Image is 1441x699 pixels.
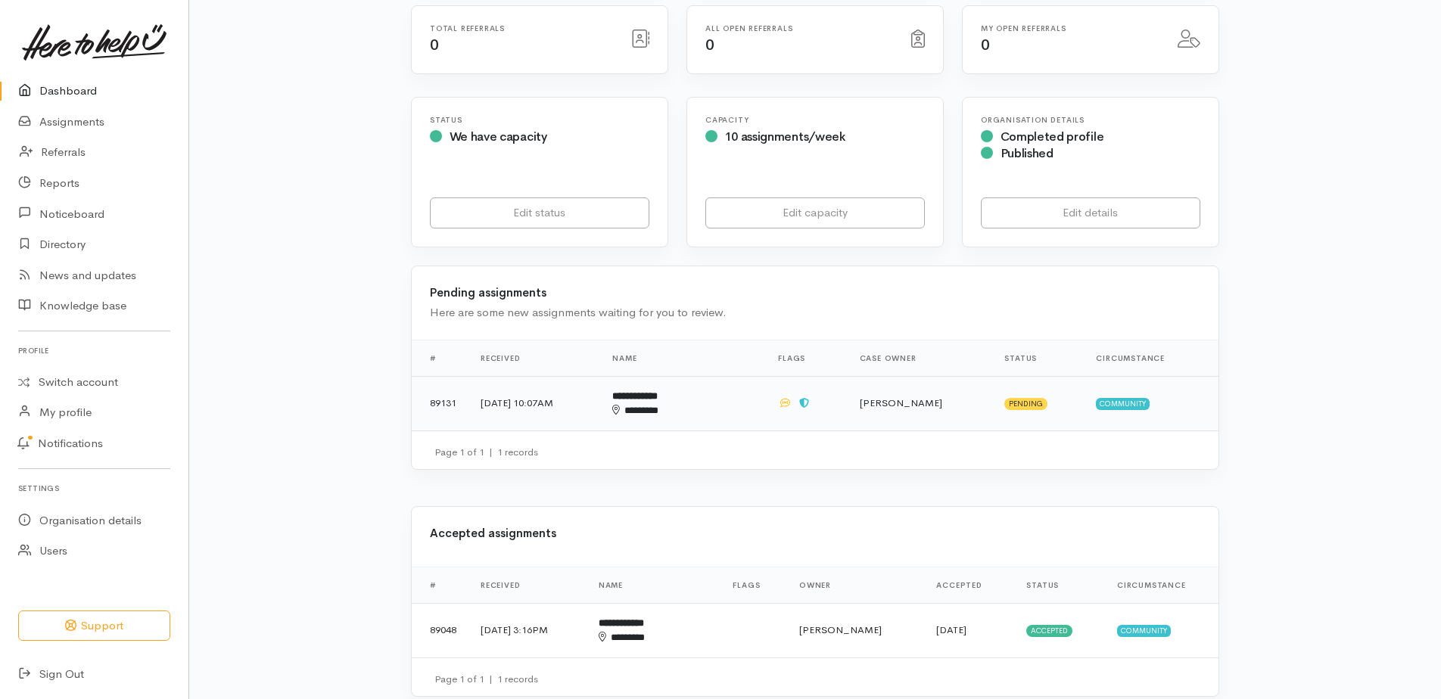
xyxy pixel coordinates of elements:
[450,129,547,144] span: We have capacity
[787,567,925,603] th: Owner
[1084,340,1218,376] th: Circumstance
[981,116,1200,124] h6: Organisation Details
[992,340,1084,376] th: Status
[18,340,170,361] h6: Profile
[981,36,990,54] span: 0
[18,610,170,642] button: Support
[1004,398,1047,410] span: Pending
[430,116,649,124] h6: Status
[848,340,993,376] th: Case Owner
[430,304,1200,322] div: Here are some new assignments waiting for you to review.
[468,340,600,376] th: Received
[705,116,925,124] h6: Capacity
[1001,129,1104,144] span: Completed profile
[434,673,538,685] small: Page 1 of 1 1 records
[434,446,538,458] small: Page 1 of 1 1 records
[981,197,1200,228] a: Edit details
[587,567,721,603] th: Name
[1001,145,1054,161] span: Published
[468,376,600,430] td: [DATE] 10:07AM
[787,603,925,657] td: [PERSON_NAME]
[412,567,468,603] th: #
[18,478,170,499] h6: Settings
[1096,398,1150,410] span: Community
[1117,625,1171,637] span: Community
[924,567,1014,603] th: Accepted
[412,376,468,430] td: 89131
[1105,567,1218,603] th: Circumstance
[1014,567,1105,603] th: Status
[600,340,766,376] th: Name
[705,36,714,54] span: 0
[430,197,649,228] a: Edit status
[981,24,1159,33] h6: My open referrals
[468,567,587,603] th: Received
[720,567,787,603] th: Flags
[705,24,893,33] h6: All open referrals
[705,197,925,228] a: Edit capacity
[412,340,468,376] th: #
[725,129,845,144] span: 10 assignments/week
[936,623,966,636] time: [DATE]
[766,340,847,376] th: Flags
[468,603,587,657] td: [DATE] 3:16PM
[430,285,546,300] b: Pending assignments
[430,526,556,540] b: Accepted assignments
[412,603,468,657] td: 89048
[489,673,493,685] span: |
[430,36,439,54] span: 0
[1026,625,1072,637] span: Accepted
[430,24,613,33] h6: Total referrals
[848,376,993,430] td: [PERSON_NAME]
[489,446,493,458] span: |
